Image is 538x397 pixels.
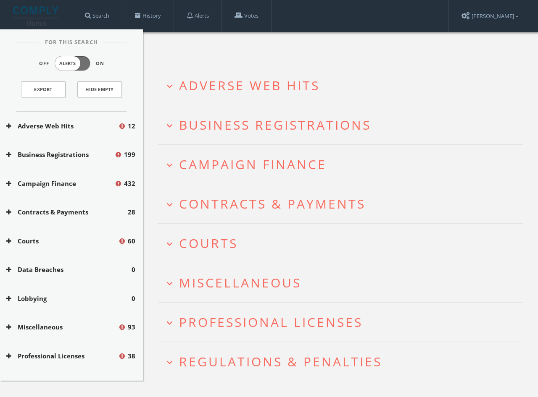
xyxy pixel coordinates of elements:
button: Regulations & Penalties [6,380,122,389]
span: 432 [124,179,135,188]
i: expand_more [164,120,175,131]
span: 8 [132,380,135,389]
i: expand_more [164,357,175,368]
button: Hide Empty [77,81,122,97]
button: Professional Licenses [6,351,118,361]
span: On [96,60,104,67]
span: 199 [124,150,135,159]
span: Campaign Finance [179,156,327,173]
img: illumis [13,6,60,26]
button: expand_moreBusiness Registrations [164,118,523,132]
span: Regulations & Penalties [179,353,382,370]
button: Adverse Web Hits [6,121,118,131]
span: Contracts & Payments [179,195,366,212]
span: 0 [132,294,135,303]
span: Off [39,60,49,67]
i: expand_more [164,238,175,250]
button: Data Breaches [6,265,132,274]
span: Miscellaneous [179,274,301,291]
button: expand_moreRegulations & Penalties [164,355,523,368]
button: expand_moreCampaign Finance [164,157,523,171]
span: 28 [128,207,135,217]
span: For This Search [39,38,104,47]
button: Courts [6,236,118,246]
button: Campaign Finance [6,179,114,188]
i: expand_more [164,278,175,289]
span: 0 [132,265,135,274]
span: 60 [128,236,135,246]
span: Adverse Web Hits [179,77,320,94]
button: Lobbying [6,294,132,303]
i: expand_more [164,199,175,210]
span: 38 [128,351,135,361]
button: expand_moreMiscellaneous [164,276,523,290]
i: expand_more [164,317,175,329]
i: expand_more [164,159,175,171]
button: Miscellaneous [6,322,118,332]
button: expand_moreContracts & Payments [164,197,523,211]
button: expand_moreProfessional Licenses [164,315,523,329]
button: expand_moreAdverse Web Hits [164,78,523,92]
button: Contracts & Payments [6,207,128,217]
a: Export [21,81,66,97]
span: Professional Licenses [179,313,363,331]
button: Business Registrations [6,150,114,159]
i: expand_more [164,81,175,92]
span: Business Registrations [179,116,371,133]
span: 93 [128,322,135,332]
button: expand_moreCourts [164,236,523,250]
span: 12 [128,121,135,131]
span: Courts [179,235,238,252]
